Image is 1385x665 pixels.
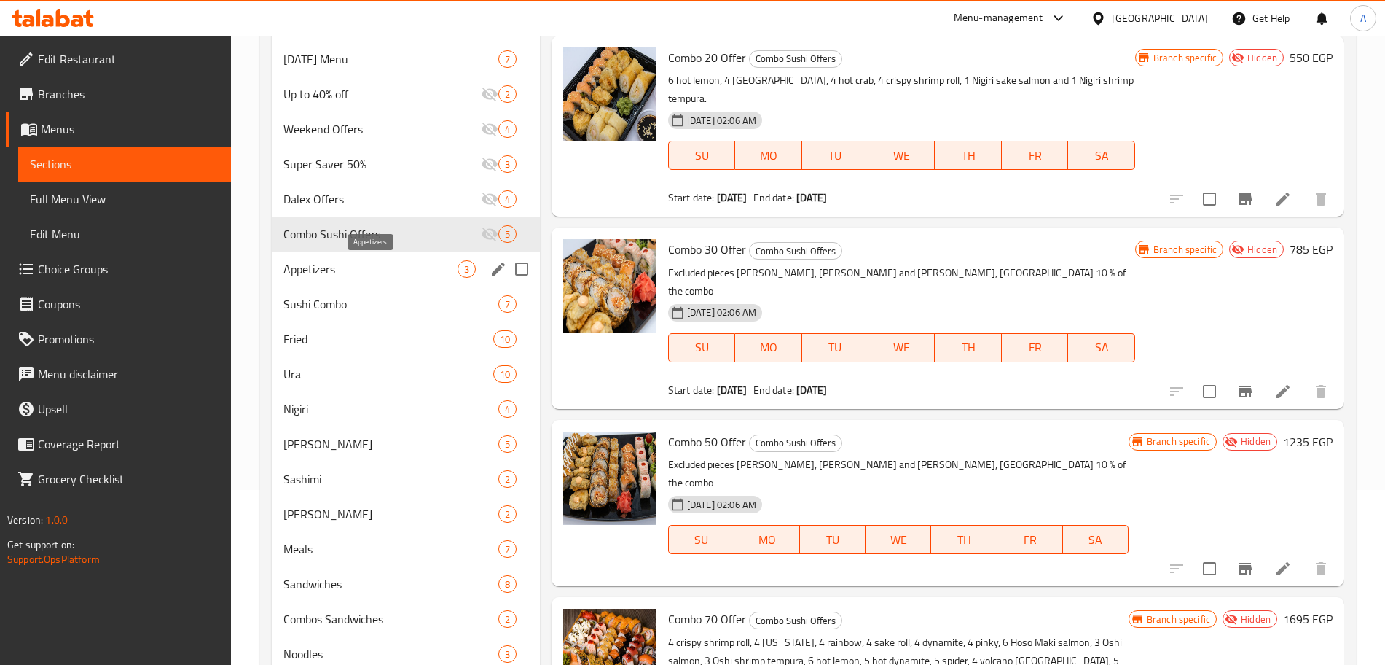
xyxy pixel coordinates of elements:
span: Edit Restaurant [38,50,219,68]
a: Edit Menu [18,217,231,252]
div: Sashimi2 [272,462,540,497]
div: Combo Sushi Offers [749,612,842,629]
button: TH [935,333,1001,362]
div: items [498,400,517,418]
img: Combo 30 Offer [563,239,656,332]
span: Grocery Checklist [38,470,219,488]
div: items [498,470,517,488]
div: items [498,120,517,138]
div: Combo Sushi Offers [749,242,842,260]
button: MO [735,141,801,170]
div: items [498,155,517,173]
div: Fried10 [272,322,540,357]
button: TU [800,525,866,554]
span: SA [1069,529,1123,551]
button: TU [802,141,868,170]
span: Branches [38,85,219,103]
span: TH [941,337,995,358]
button: Branch-specific-item [1228,182,1263,217]
div: Ura10 [272,357,540,392]
span: Select to update [1194,376,1225,407]
span: Coverage Report [38,435,219,453]
button: WE [868,333,935,362]
p: Excluded pieces [PERSON_NAME], [PERSON_NAME] and [PERSON_NAME], [GEOGRAPHIC_DATA] 10 % of the combo [668,456,1129,492]
span: Choice Groups [38,260,219,278]
div: Appetizers3edit [272,252,540,287]
button: delete [1303,182,1338,217]
button: WE [866,525,931,554]
a: Edit menu item [1274,383,1292,400]
a: Coverage Report [6,427,231,462]
div: items [458,260,476,278]
span: Meals [283,540,498,558]
div: items [498,435,517,453]
button: SU [668,525,734,554]
b: [DATE] [796,188,827,207]
span: Combo Sushi Offers [283,225,481,243]
button: FR [1002,141,1068,170]
button: SA [1068,141,1134,170]
div: Combo Sushi Offers [749,435,842,452]
a: Coupons [6,287,231,322]
span: 2 [499,472,516,486]
span: Start date: [668,188,715,207]
button: TH [935,141,1001,170]
span: Select to update [1194,553,1225,584]
span: 8 [499,577,516,591]
button: TU [802,333,868,362]
span: Branch specific [1141,435,1216,448]
div: items [498,575,517,593]
span: [PERSON_NAME] [283,505,498,523]
span: Combo Sushi Offers [750,50,841,67]
div: [DATE] Menu7 [272,42,540,77]
button: MO [734,525,800,554]
span: A [1360,10,1366,26]
p: Excluded pieces [PERSON_NAME], [PERSON_NAME] and [PERSON_NAME], [GEOGRAPHIC_DATA] 10 % of the combo [668,264,1135,300]
a: Sections [18,147,231,182]
a: Menus [6,112,231,147]
span: Hidden [1241,51,1283,65]
span: Combos Sandwiches [283,610,498,628]
span: Promotions [38,330,219,348]
span: 2 [499,612,516,626]
span: [DATE] 02:06 AM [681,306,762,319]
span: Menus [41,120,219,138]
span: [DATE] Menu [283,50,498,68]
button: FR [997,525,1063,554]
span: Weekend Offers [283,120,481,138]
a: Full Menu View [18,182,231,217]
div: items [498,50,517,68]
span: 4 [499,192,516,206]
span: 10 [494,367,516,381]
span: [DATE] 02:06 AM [681,498,762,512]
button: FR [1002,333,1068,362]
span: Hidden [1235,612,1276,626]
div: Sandwiches [283,575,498,593]
button: Branch-specific-item [1228,374,1263,409]
div: [GEOGRAPHIC_DATA] [1112,10,1208,26]
h6: 1235 EGP [1283,432,1333,452]
span: 4 [499,402,516,416]
span: SA [1074,337,1129,358]
span: SU [675,529,729,551]
span: TH [941,145,995,166]
span: Combo Sushi Offers [750,243,841,260]
span: 2 [499,87,516,101]
div: Ramadan Menu [283,50,498,68]
span: TU [808,337,863,358]
span: Ura [283,365,493,383]
div: Combos Sandwiches2 [272,602,540,637]
h6: 785 EGP [1290,239,1333,260]
button: SA [1063,525,1129,554]
span: FR [1008,145,1062,166]
div: Super Saver 50%3 [272,147,540,182]
span: Combo 70 Offer [668,608,746,630]
span: Combo 30 Offer [668,238,746,260]
div: Fried [283,330,493,348]
span: FR [1008,337,1062,358]
div: items [493,330,517,348]
span: 4 [499,122,516,136]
